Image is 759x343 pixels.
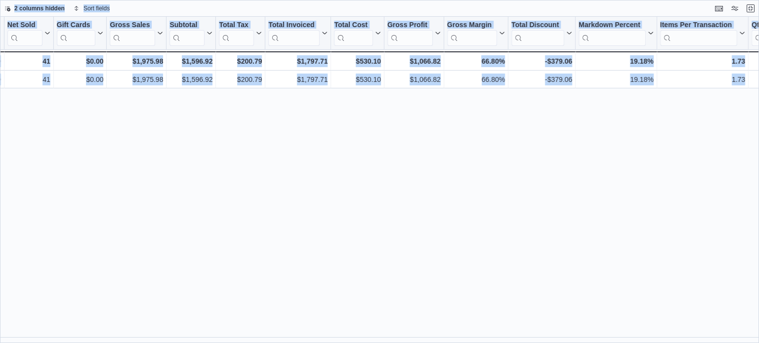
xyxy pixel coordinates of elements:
[169,21,212,46] button: Subtotal
[0,2,69,14] button: 2 columns hidden
[334,21,373,46] div: Total Cost
[110,74,163,85] div: $1,975.98
[745,2,757,14] button: Exit fullscreen
[579,74,653,85] div: 19.18%
[447,21,497,46] div: Gross Margin
[511,21,564,46] div: Total Discount
[219,21,254,46] div: Total Tax
[729,2,741,14] button: Display options
[447,21,497,30] div: Gross Margin
[7,55,50,67] div: 41
[387,21,433,46] div: Gross Profit
[110,21,163,46] button: Gross Sales
[7,21,50,46] button: Net Sold
[511,74,572,85] div: -$379.06
[57,21,96,46] div: Gift Card Sales
[511,21,564,30] div: Total Discount
[219,74,262,85] div: $200.79
[447,21,505,46] button: Gross Margin
[169,21,205,46] div: Subtotal
[660,74,746,85] div: 1.73
[268,21,320,46] div: Total Invoiced
[511,55,572,67] div: -$379.06
[334,21,373,30] div: Total Cost
[110,55,163,67] div: $1,975.98
[579,21,653,46] button: Markdown Percent
[660,21,746,46] button: Items Per Transaction
[579,21,645,30] div: Markdown Percent
[268,21,328,46] button: Total Invoiced
[713,2,725,14] button: Keyboard shortcuts
[268,74,328,85] div: $1,797.71
[169,55,212,67] div: $1,596.92
[511,21,572,46] button: Total Discount
[268,55,328,67] div: $1,797.71
[84,4,110,12] span: Sort fields
[387,55,441,67] div: $1,066.82
[14,4,65,12] span: 2 columns hidden
[7,21,42,30] div: Net Sold
[447,55,505,67] div: 66.80%
[219,21,254,30] div: Total Tax
[110,21,155,46] div: Gross Sales
[169,21,205,30] div: Subtotal
[57,55,104,67] div: $0.00
[334,74,380,85] div: $530.10
[7,74,50,85] div: 41
[579,55,653,67] div: 19.18%
[219,55,262,67] div: $200.79
[660,55,746,67] div: 1.73
[7,21,42,46] div: Net Sold
[169,74,212,85] div: $1,596.92
[334,21,380,46] button: Total Cost
[70,2,114,14] button: Sort fields
[57,21,104,46] button: Gift Cards
[579,21,645,46] div: Markdown Percent
[57,74,104,85] div: $0.00
[219,21,262,46] button: Total Tax
[387,21,433,30] div: Gross Profit
[268,21,320,30] div: Total Invoiced
[334,55,380,67] div: $530.10
[660,21,738,30] div: Items Per Transaction
[660,21,738,46] div: Items Per Transaction
[387,74,441,85] div: $1,066.82
[110,21,155,30] div: Gross Sales
[447,74,505,85] div: 66.80%
[387,21,441,46] button: Gross Profit
[57,21,96,30] div: Gift Cards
